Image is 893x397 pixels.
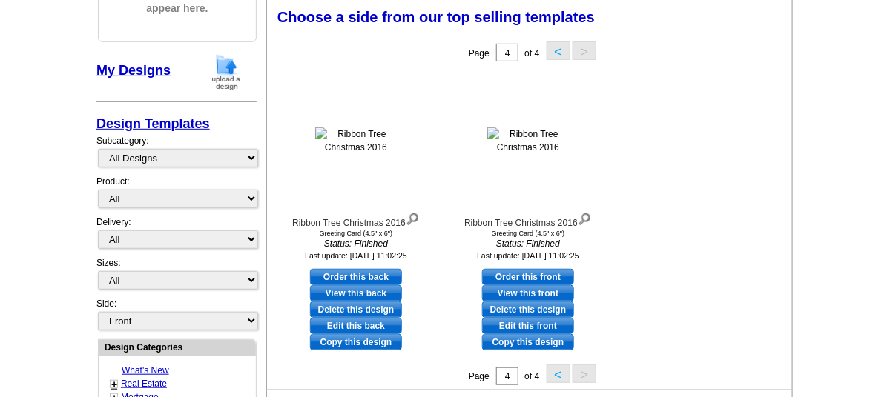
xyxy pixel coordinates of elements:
[96,175,257,216] div: Product:
[573,41,596,60] button: >
[305,251,407,260] small: Last update: [DATE] 11:02:25
[524,48,539,59] span: of 4
[482,334,574,350] a: Copy this design
[274,237,438,250] i: Status: Finished
[482,318,574,334] a: edit this design
[96,63,171,78] a: My Designs
[446,237,610,250] i: Status: Finished
[122,365,169,376] a: What's New
[310,301,402,318] a: Delete this design
[477,251,579,260] small: Last update: [DATE] 11:02:25
[446,210,610,230] div: Ribbon Tree Christmas 2016
[487,127,569,154] img: Ribbon Tree Christmas 2016
[310,318,402,334] a: edit this design
[96,297,257,332] div: Side:
[310,285,402,301] a: View this back
[596,53,893,397] iframe: LiveChat chat widget
[482,301,574,318] a: Delete this design
[96,256,257,297] div: Sizes:
[310,334,402,350] a: Copy this design
[111,378,117,390] a: +
[446,230,610,237] div: Greeting Card (4.5" x 6")
[578,210,592,226] img: view design details
[310,269,402,285] a: use this design
[482,269,574,285] a: use this design
[469,48,490,59] span: Page
[121,378,167,389] a: Real Estate
[207,53,246,91] img: upload-design
[406,210,420,226] img: view design details
[277,9,595,25] span: Choose a side from our top selling templates
[274,210,438,230] div: Ribbon Tree Christmas 2016
[315,127,397,154] img: Ribbon Tree Christmas 2016
[547,41,570,60] button: <
[99,340,256,354] div: Design Categories
[547,364,570,383] button: <
[274,230,438,237] div: Greeting Card (4.5" x 6")
[482,285,574,301] a: View this front
[573,364,596,383] button: >
[469,371,490,381] span: Page
[96,134,257,175] div: Subcategory:
[96,116,210,131] a: Design Templates
[524,371,539,381] span: of 4
[96,216,257,256] div: Delivery:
